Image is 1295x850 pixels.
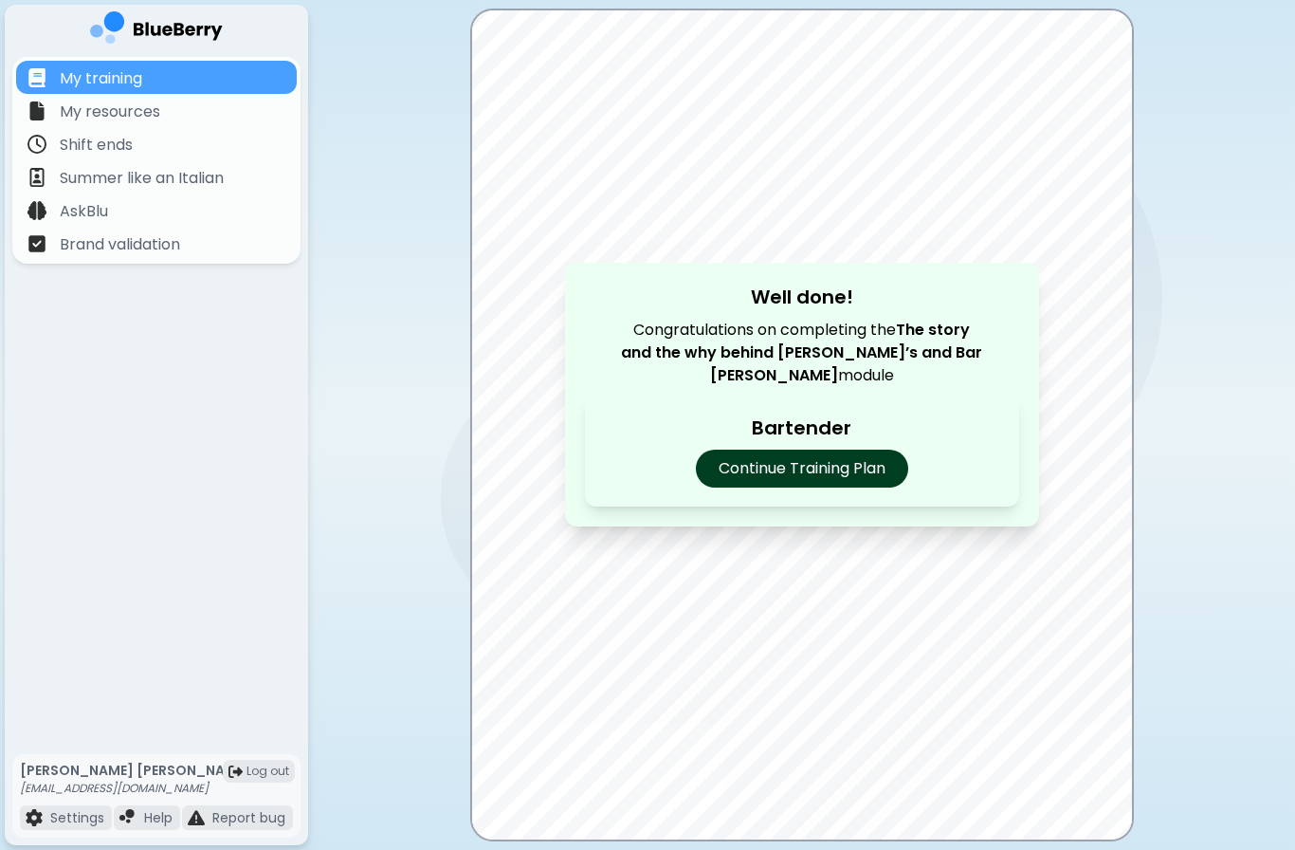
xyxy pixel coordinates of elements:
p: Shift ends [60,134,133,157]
p: Summer like an Italian [60,167,224,190]
h3: Bartender [604,414,1000,442]
p: Settings [50,809,104,826]
img: logout [228,765,243,779]
p: Continue Training Plan [696,450,908,488]
p: [PERSON_NAME] [PERSON_NAME] [20,762,250,779]
p: Congratulations on completing the module [620,319,984,387]
img: company logo [90,11,223,50]
p: My resources [60,101,160,123]
img: file icon [27,135,46,154]
a: Continue Training Plan [696,457,908,479]
p: Help [144,809,173,826]
img: file icon [27,168,46,187]
img: file icon [26,809,43,826]
img: file icon [119,809,137,826]
span: The story and the why behind [PERSON_NAME]’s and Bar [PERSON_NAME] [621,319,982,386]
img: file icon [27,201,46,220]
img: file icon [27,102,46,120]
img: file icon [27,234,46,253]
p: My training [60,67,142,90]
p: AskBlu [60,200,108,223]
img: file icon [27,68,46,87]
p: Well done! [585,283,1019,311]
span: Log out [246,764,289,779]
p: Report bug [212,809,285,826]
p: Brand validation [60,233,180,256]
img: file icon [188,809,205,826]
